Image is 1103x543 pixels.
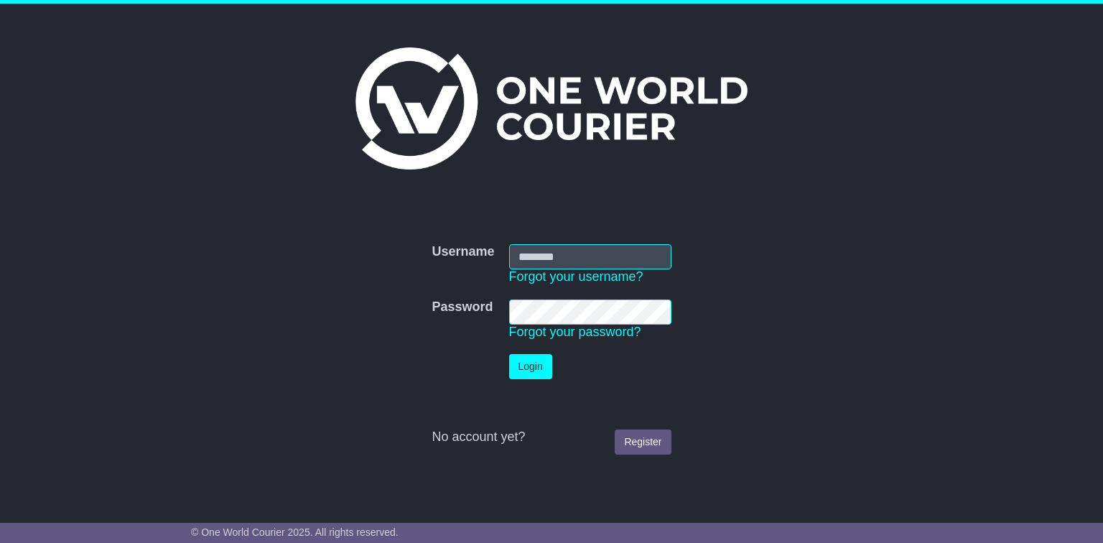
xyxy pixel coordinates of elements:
[432,300,493,315] label: Password
[509,325,641,339] a: Forgot your password?
[191,526,399,538] span: © One World Courier 2025. All rights reserved.
[509,354,552,379] button: Login
[432,430,671,445] div: No account yet?
[432,244,494,260] label: Username
[615,430,671,455] a: Register
[355,47,748,170] img: One World
[509,269,643,284] a: Forgot your username?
